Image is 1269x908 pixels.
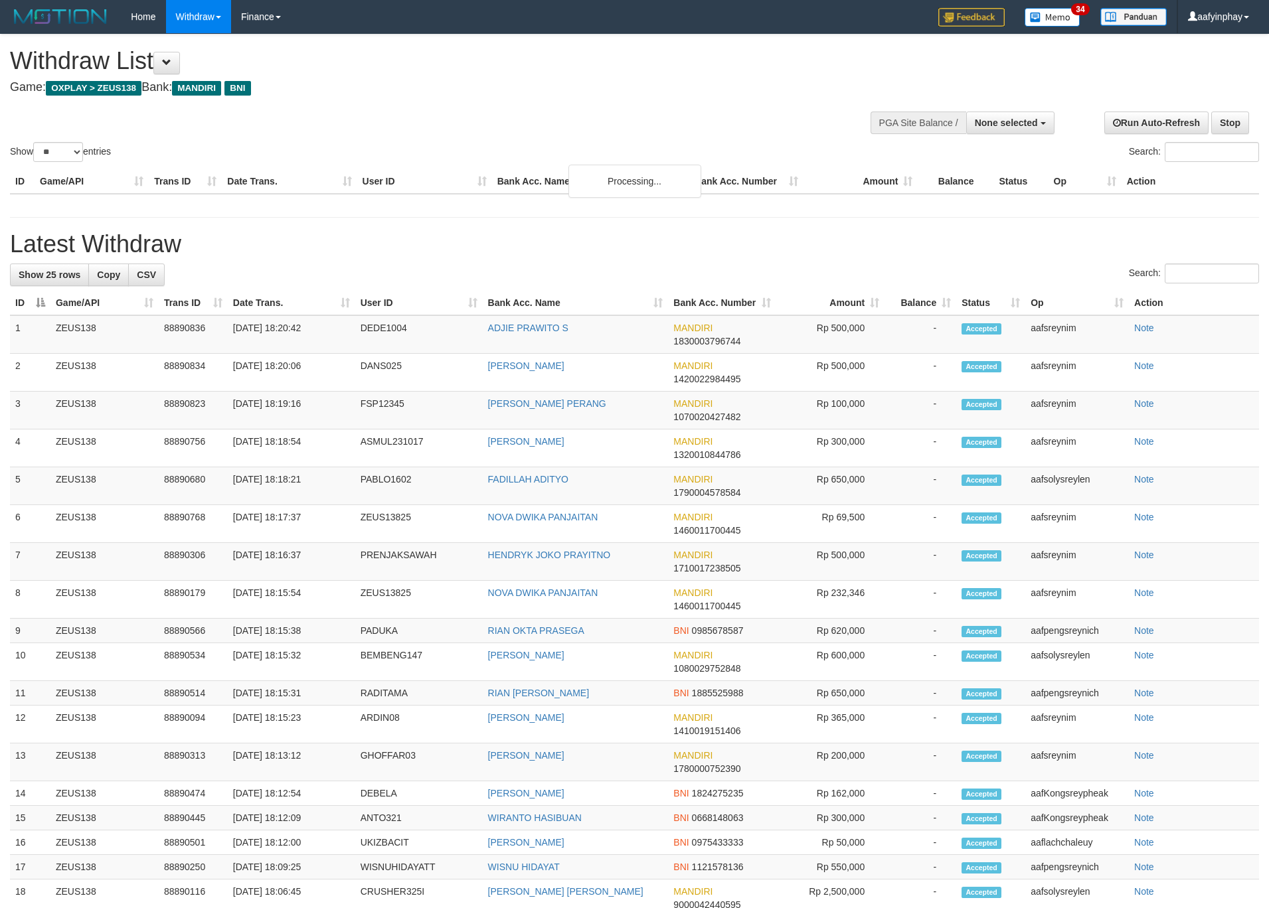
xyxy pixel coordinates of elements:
[975,117,1038,128] span: None selected
[673,688,689,698] span: BNI
[692,625,744,636] span: Copy 0985678587 to clipboard
[1025,8,1080,27] img: Button%20Memo.svg
[776,643,885,681] td: Rp 600,000
[159,543,228,581] td: 88890306
[1129,291,1259,315] th: Action
[159,392,228,429] td: 88890823
[962,650,1001,662] span: Accepted
[776,429,885,467] td: Rp 300,000
[355,643,483,681] td: BEMBENG147
[776,619,885,643] td: Rp 620,000
[10,291,50,315] th: ID: activate to sort column descending
[673,412,740,422] span: Copy 1070020427482 to clipboard
[159,681,228,706] td: 88890514
[159,467,228,505] td: 88890680
[228,467,355,505] td: [DATE] 18:18:21
[50,467,159,505] td: ZEUS138
[33,142,83,162] select: Showentries
[355,392,483,429] td: FSP12345
[673,550,713,560] span: MANDIRI
[492,169,689,194] th: Bank Acc. Name
[1025,855,1129,879] td: aafpengsreynich
[673,750,713,761] span: MANDIRI
[159,743,228,781] td: 88890313
[355,291,483,315] th: User ID: activate to sort column ascending
[776,681,885,706] td: Rp 650,000
[776,505,885,543] td: Rp 69,500
[228,643,355,681] td: [DATE] 18:15:32
[1134,750,1154,761] a: Note
[673,837,689,848] span: BNI
[673,436,713,447] span: MANDIRI
[673,563,740,573] span: Copy 1710017238505 to clipboard
[885,467,956,505] td: -
[1071,3,1089,15] span: 34
[50,543,159,581] td: ZEUS138
[10,354,50,392] td: 2
[488,788,564,798] a: [PERSON_NAME]
[10,706,50,743] td: 12
[228,781,355,806] td: [DATE] 18:12:54
[673,625,689,636] span: BNI
[35,169,149,194] th: Game/API
[673,360,713,371] span: MANDIRI
[228,619,355,643] td: [DATE] 18:15:38
[1134,812,1154,823] a: Note
[673,525,740,536] span: Copy 1460011700445 to clipboard
[488,812,582,823] a: WIRANTO HASIBUAN
[50,681,159,706] td: ZEUS138
[1134,712,1154,723] a: Note
[228,806,355,830] td: [DATE] 18:12:09
[488,398,606,409] a: [PERSON_NAME] PERANG
[1134,512,1154,522] a: Note
[673,336,740,346] span: Copy 1830003796744 to clipboard
[50,806,159,830] td: ZEUS138
[355,581,483,619] td: ZEUS13825
[10,169,35,194] th: ID
[1134,587,1154,598] a: Note
[1134,837,1154,848] a: Note
[966,112,1055,134] button: None selected
[355,855,483,879] td: WISNUHIDAYATT
[673,650,713,660] span: MANDIRI
[355,505,483,543] td: ZEUS13825
[137,269,156,280] span: CSV
[50,291,159,315] th: Game/API: activate to sort column ascending
[159,429,228,467] td: 88890756
[692,788,744,798] span: Copy 1824275235 to clipboard
[692,837,744,848] span: Copy 0975433333 to clipboard
[228,354,355,392] td: [DATE] 18:20:06
[1025,619,1129,643] td: aafpengsreynich
[1025,467,1129,505] td: aafsolysreylen
[776,806,885,830] td: Rp 300,000
[10,830,50,855] td: 16
[50,855,159,879] td: ZEUS138
[673,725,740,736] span: Copy 1410019151406 to clipboard
[355,743,483,781] td: GHOFFAR03
[355,467,483,505] td: PABLO1602
[355,429,483,467] td: ASMUL231017
[488,837,564,848] a: [PERSON_NAME]
[962,437,1001,448] span: Accepted
[488,712,564,723] a: [PERSON_NAME]
[668,291,776,315] th: Bank Acc. Number: activate to sort column ascending
[50,830,159,855] td: ZEUS138
[228,830,355,855] td: [DATE] 18:12:00
[962,838,1001,849] span: Accepted
[355,830,483,855] td: UKIZBACIT
[1134,886,1154,897] a: Note
[885,706,956,743] td: -
[488,474,568,485] a: FADILLAH ADITYO
[159,581,228,619] td: 88890179
[885,855,956,879] td: -
[488,436,564,447] a: [PERSON_NAME]
[10,743,50,781] td: 13
[488,625,584,636] a: RIAN OKTA PRASEGA
[673,374,740,384] span: Copy 1420022984495 to clipboard
[673,487,740,498] span: Copy 1790004578584 to clipboard
[776,315,885,354] td: Rp 500,000
[1025,392,1129,429] td: aafsreynim
[1122,169,1259,194] th: Action
[776,392,885,429] td: Rp 100,000
[488,550,611,560] a: HENDRYK JOKO PRAYITNO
